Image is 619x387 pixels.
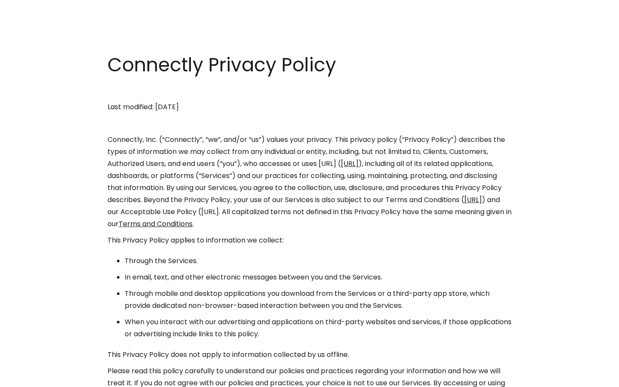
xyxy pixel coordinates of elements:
[107,349,512,361] p: This Privacy Policy does not apply to information collected by us offline.
[107,52,512,78] h1: Connectly Privacy Policy
[107,101,512,113] p: Last modified: [DATE]
[107,85,512,97] p: ‍
[125,255,512,267] li: Through the Services.
[107,234,512,246] p: This Privacy Policy applies to information we collect:
[464,195,482,205] a: [URL]
[107,117,512,129] p: ‍
[9,371,52,384] aside: Language selected: English
[125,288,512,312] li: Through mobile and desktop applications you download from the Services or a third-party app store...
[17,372,52,384] ul: Language list
[119,219,193,229] a: Terms and Conditions
[125,271,512,283] li: In email, text, and other electronic messages between you and the Services.
[341,159,359,169] a: [URL]
[107,134,512,230] p: Connectly, Inc. (“Connectly”, “we”, and/or “us”) values your privacy. This privacy policy (“Priva...
[125,316,512,340] li: When you interact with our advertising and applications on third-party websites and services, if ...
